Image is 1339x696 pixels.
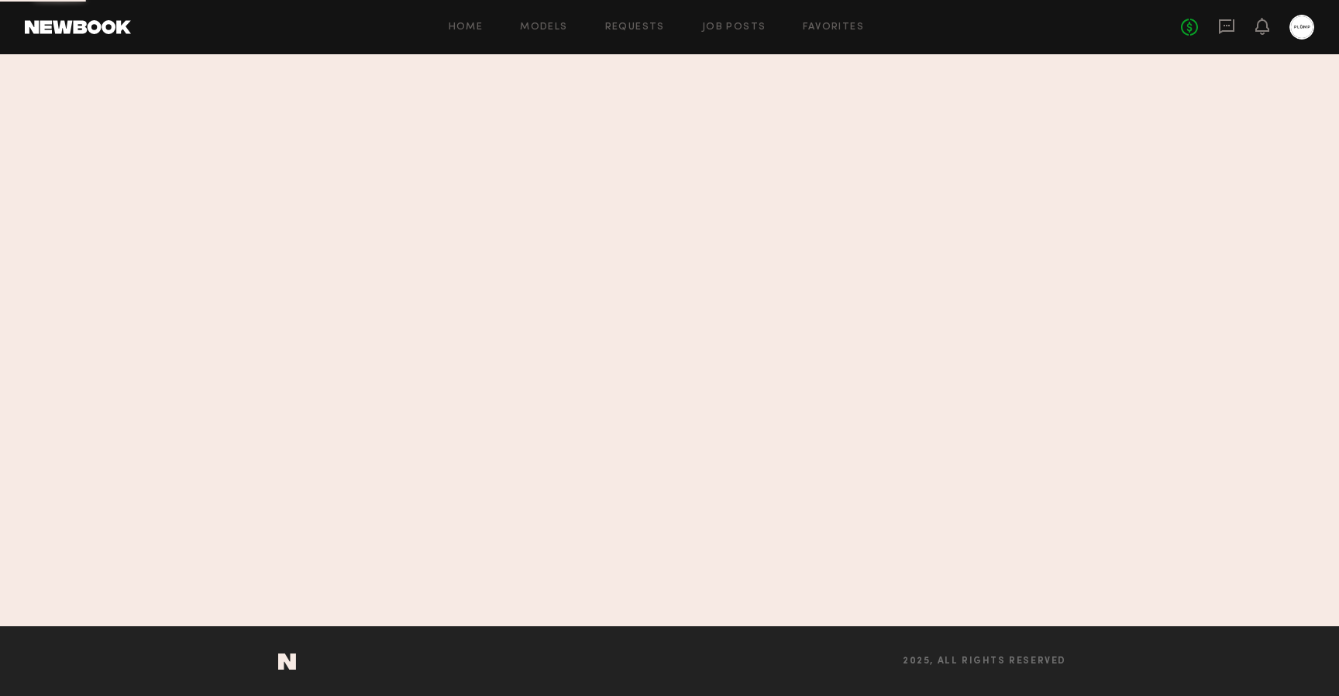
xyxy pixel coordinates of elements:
[520,22,567,33] a: Models
[803,22,864,33] a: Favorites
[449,22,484,33] a: Home
[702,22,766,33] a: Job Posts
[605,22,665,33] a: Requests
[903,656,1066,667] span: 2025, all rights reserved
